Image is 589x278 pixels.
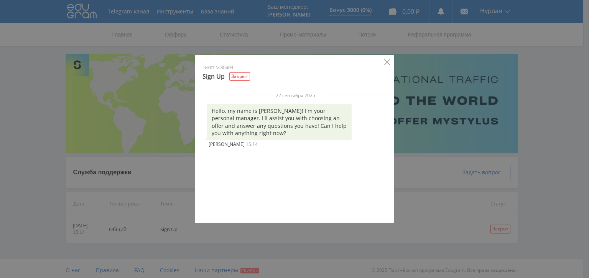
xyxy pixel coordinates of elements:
span: [PERSON_NAME] [209,141,246,147]
div: Sign Up [202,65,387,82]
p: Тикет №35694 [202,65,387,71]
div: Hello, my name is [PERSON_NAME]! I'm your personal manager. I'll assist you with choosing an offe... [207,104,352,140]
span: 15:14 [246,141,258,147]
button: Close [384,59,390,65]
span: 22 сентября 2025 г. [273,93,322,98]
div: Закрыт [229,72,250,81]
